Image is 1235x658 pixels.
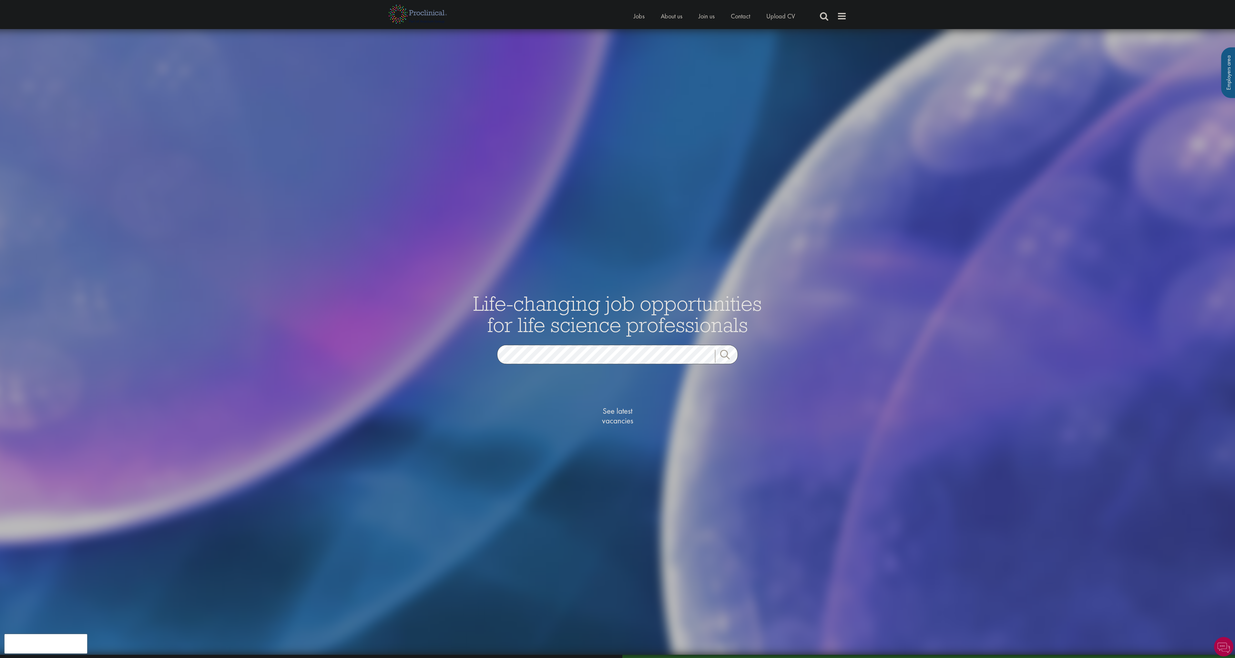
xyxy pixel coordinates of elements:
a: Jobs [634,12,645,20]
span: Life-changing job opportunities for life science professionals [473,290,762,338]
a: Job search submit button [715,350,743,363]
a: Contact [731,12,750,20]
iframe: reCAPTCHA [5,634,87,653]
span: See latest vacancies [585,406,650,426]
a: See latestvacancies [585,380,650,451]
a: About us [661,12,682,20]
a: Upload CV [766,12,795,20]
img: Chatbot [1214,637,1233,656]
a: Join us [699,12,715,20]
